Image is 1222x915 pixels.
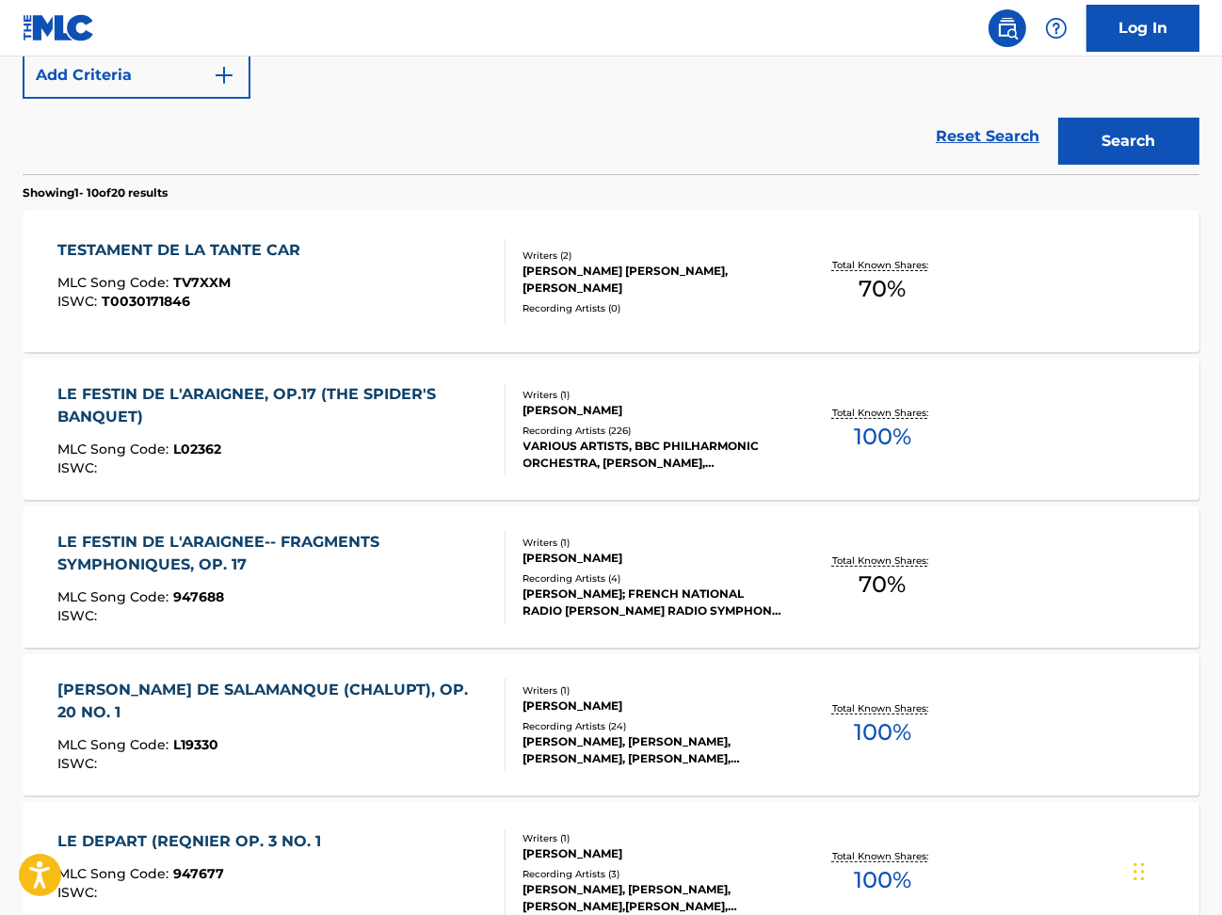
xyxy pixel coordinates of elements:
img: 9d2ae6d4665cec9f34b9.svg [213,64,235,87]
span: 947688 [174,588,225,605]
img: help [1045,17,1068,40]
span: ISWC : [58,607,103,624]
p: Total Known Shares: [832,258,933,272]
iframe: Chat Widget [1128,825,1222,915]
p: Showing 1 - 10 of 20 results [23,185,168,201]
p: Total Known Shares: [832,849,933,863]
div: [PERSON_NAME] DE SALAMANQUE (CHALUPT), OP. 20 NO. 1 [58,679,490,724]
span: ISWC : [58,459,103,476]
p: Total Known Shares: [832,701,933,715]
p: Total Known Shares: [832,554,933,568]
span: 100 % [854,420,911,454]
span: MLC Song Code : [58,865,174,882]
div: Writers ( 1 ) [523,388,785,402]
button: Add Criteria [23,52,250,99]
p: Total Known Shares: [832,406,933,420]
a: [PERSON_NAME] DE SALAMANQUE (CHALUPT), OP. 20 NO. 1MLC Song Code:L19330ISWC:Writers (1)[PERSON_NA... [23,654,1199,795]
div: [PERSON_NAME]; FRENCH NATIONAL RADIO [PERSON_NAME] RADIO SYMPHONY ORCHESTRA, [PERSON_NAME];ORCHES... [523,586,785,619]
div: [PERSON_NAME] [523,845,785,862]
span: MLC Song Code : [58,736,174,753]
div: [PERSON_NAME] [PERSON_NAME], [PERSON_NAME] [523,263,785,297]
div: Writers ( 1 ) [523,536,785,550]
div: [PERSON_NAME], [PERSON_NAME], [PERSON_NAME],[PERSON_NAME],[PERSON_NAME], [PERSON_NAME], [PERSON_N... [523,881,785,915]
div: Recording Artists ( 226 ) [523,424,785,438]
div: Recording Artists ( 3 ) [523,867,785,881]
div: Writers ( 1 ) [523,831,785,845]
span: 100 % [854,715,911,749]
span: 70 % [859,272,906,306]
a: Reset Search [926,116,1049,157]
div: Help [1037,9,1075,47]
div: Recording Artists ( 4 ) [523,571,785,586]
a: Public Search [989,9,1026,47]
span: MLC Song Code : [58,441,174,457]
div: TESTAMENT DE LA TANTE CAR [58,239,311,262]
a: LE FESTIN DE L'ARAIGNEE, OP.17 (THE SPIDER'S BANQUET)MLC Song Code:L02362ISWC:Writers (1)[PERSON_... [23,359,1199,500]
img: search [996,17,1019,40]
div: [PERSON_NAME] [523,402,785,419]
div: Writers ( 1 ) [523,683,785,698]
div: Writers ( 2 ) [523,249,785,263]
a: LE FESTIN DE L'ARAIGNEE-- FRAGMENTS SYMPHONIQUES, OP. 17MLC Song Code:947688ISWC:Writers (1)[PERS... [23,506,1199,648]
div: [PERSON_NAME], [PERSON_NAME], [PERSON_NAME], [PERSON_NAME], [PERSON_NAME], [PERSON_NAME], [PERSON... [523,733,785,767]
img: MLC Logo [23,14,95,41]
span: L19330 [174,736,219,753]
div: Recording Artists ( 24 ) [523,719,785,733]
div: LE FESTIN DE L'ARAIGNEE, OP.17 (THE SPIDER'S BANQUET) [58,383,490,428]
a: Log In [1086,5,1199,52]
span: 70 % [859,568,906,602]
button: Search [1058,118,1199,165]
div: LE FESTIN DE L'ARAIGNEE-- FRAGMENTS SYMPHONIQUES, OP. 17 [58,531,490,576]
div: LE DEPART (REQNIER OP. 3 NO. 1 [58,830,331,853]
span: TV7XXM [174,274,232,291]
div: VARIOUS ARTISTS, BBC PHILHARMONIC ORCHESTRA, [PERSON_NAME], [PERSON_NAME], [PERSON_NAME], [PERSON... [523,438,785,472]
div: Drag [1134,843,1145,900]
span: T0030171846 [103,293,191,310]
div: [PERSON_NAME] [523,550,785,567]
span: ISWC : [58,293,103,310]
div: Recording Artists ( 0 ) [523,301,785,315]
span: MLC Song Code : [58,588,174,605]
span: MLC Song Code : [58,274,174,291]
span: ISWC : [58,884,103,901]
span: 947677 [174,865,225,882]
a: TESTAMENT DE LA TANTE CARMLC Song Code:TV7XXMISWC:T0030171846Writers (2)[PERSON_NAME] [PERSON_NAM... [23,211,1199,352]
span: L02362 [174,441,222,457]
div: [PERSON_NAME] [523,698,785,714]
span: ISWC : [58,755,103,772]
span: 100 % [854,863,911,897]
